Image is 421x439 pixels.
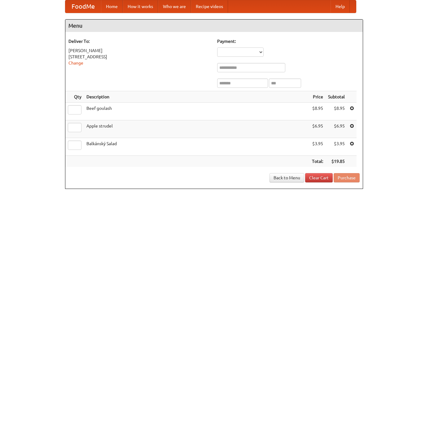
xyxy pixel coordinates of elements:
[65,91,84,103] th: Qty
[123,0,158,13] a: How it works
[326,103,347,120] td: $8.95
[68,54,211,60] div: [STREET_ADDRESS]
[309,91,326,103] th: Price
[309,120,326,138] td: $6.95
[309,156,326,167] th: Total:
[326,156,347,167] th: $19.85
[68,60,83,65] a: Change
[270,173,304,182] a: Back to Menu
[326,120,347,138] td: $6.95
[65,0,101,13] a: FoodMe
[309,138,326,156] td: $3.95
[326,138,347,156] td: $3.95
[65,20,363,32] h4: Menu
[68,47,211,54] div: [PERSON_NAME]
[217,38,360,44] h5: Payment:
[84,91,309,103] th: Description
[309,103,326,120] td: $8.95
[305,173,333,182] a: Clear Cart
[68,38,211,44] h5: Deliver To:
[191,0,228,13] a: Recipe videos
[101,0,123,13] a: Home
[84,120,309,138] td: Apple strudel
[334,173,360,182] button: Purchase
[331,0,350,13] a: Help
[84,138,309,156] td: Balkánský Salad
[326,91,347,103] th: Subtotal
[84,103,309,120] td: Beef goulash
[158,0,191,13] a: Who we are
